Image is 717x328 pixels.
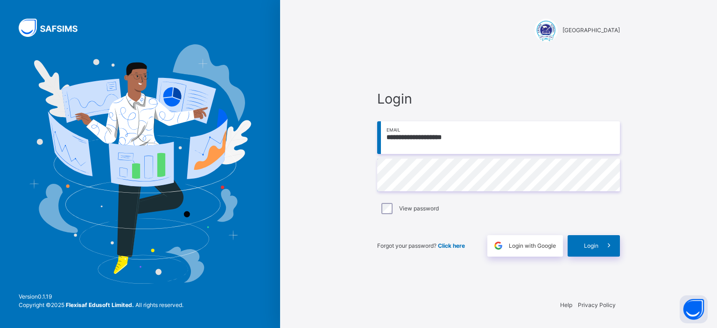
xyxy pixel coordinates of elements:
span: Version 0.1.19 [19,293,183,301]
span: Login [377,89,620,109]
span: [GEOGRAPHIC_DATA] [562,26,620,35]
a: Privacy Policy [578,301,616,308]
img: SAFSIMS Logo [19,19,89,37]
img: google.396cfc9801f0270233282035f929180a.svg [493,240,504,251]
strong: Flexisaf Edusoft Limited. [66,301,134,308]
label: View password [399,204,439,213]
span: Copyright © 2025 All rights reserved. [19,301,183,308]
span: Login [584,242,598,250]
a: Help [560,301,572,308]
span: Login with Google [509,242,556,250]
button: Open asap [680,295,708,323]
span: Forgot your password? [377,242,465,249]
a: Click here [438,242,465,249]
img: Hero Image [29,44,251,283]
